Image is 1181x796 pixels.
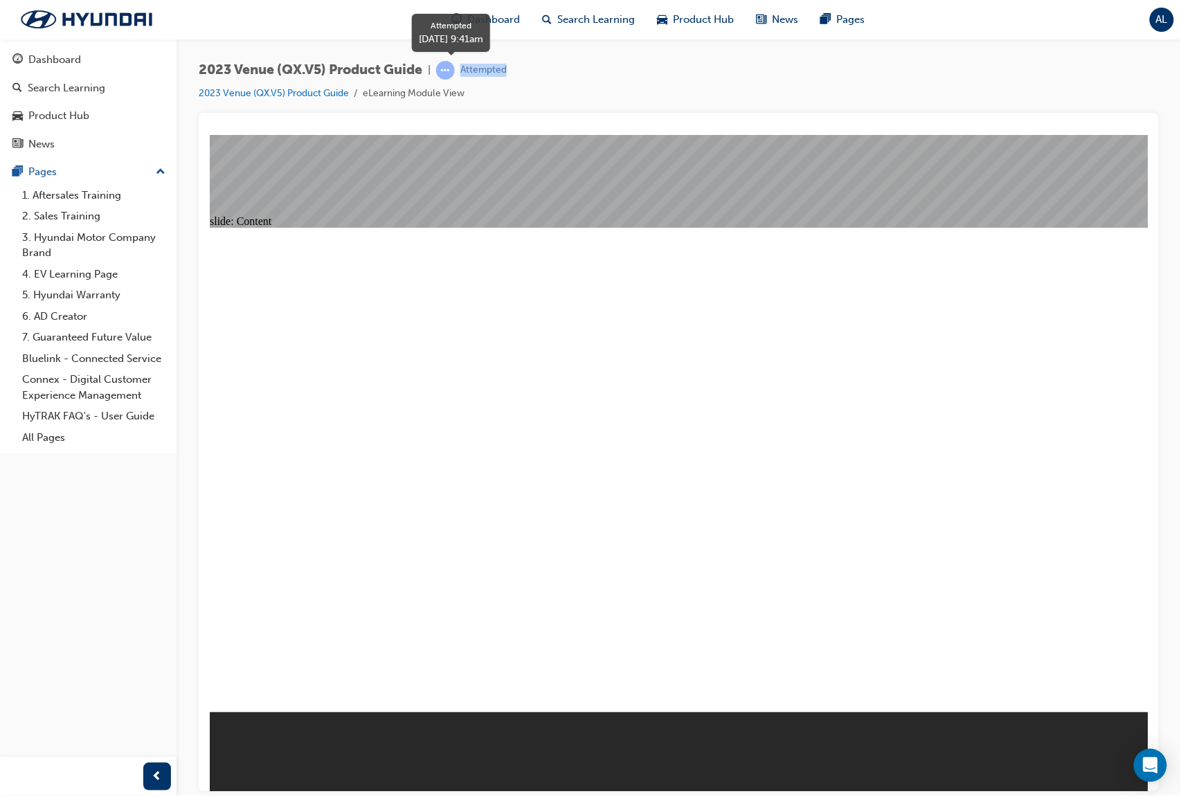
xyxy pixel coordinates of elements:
div: Pages [28,164,57,180]
a: All Pages [17,427,171,449]
a: 2023 Venue (QX.V5) Product Guide [199,87,349,99]
a: Dashboard [6,47,171,73]
li: eLearning Module View [363,86,465,102]
span: learningRecordVerb_ATTEMPT-icon [436,61,455,80]
div: Search Learning [28,80,105,96]
span: news-icon [12,138,23,151]
span: search-icon [12,82,22,95]
div: Open Intercom Messenger [1134,749,1167,782]
a: Search Learning [6,75,171,101]
span: | [428,62,431,78]
button: Pages [6,159,171,185]
span: car-icon [657,11,667,28]
div: Product Hub [28,108,89,124]
span: pages-icon [12,166,23,179]
div: Dashboard [28,52,81,68]
span: Search Learning [557,12,635,28]
span: news-icon [756,11,766,28]
a: News [6,132,171,157]
span: News [772,12,798,28]
a: 3. Hyundai Motor Company Brand [17,227,171,264]
span: prev-icon [152,768,163,786]
a: HyTRAK FAQ's - User Guide [17,406,171,427]
span: car-icon [12,110,23,123]
div: News [28,136,55,152]
button: AL [1150,8,1174,32]
span: search-icon [542,11,552,28]
div: Attempted [419,19,483,32]
a: 7. Guaranteed Future Value [17,327,171,348]
span: up-icon [156,163,165,181]
div: [DATE] 9:41am [419,32,483,46]
span: Dashboard [467,12,520,28]
img: Trak [7,5,166,34]
a: 6. AD Creator [17,306,171,327]
a: guage-iconDashboard [440,6,531,34]
a: search-iconSearch Learning [531,6,646,34]
a: news-iconNews [745,6,809,34]
a: Product Hub [6,103,171,129]
a: Bluelink - Connected Service [17,348,171,370]
span: Product Hub [673,12,734,28]
a: 4. EV Learning Page [17,264,171,285]
span: 2023 Venue (QX.V5) Product Guide [199,62,422,78]
a: 2. Sales Training [17,206,171,227]
button: DashboardSearch LearningProduct HubNews [6,44,171,159]
a: 5. Hyundai Warranty [17,284,171,306]
a: pages-iconPages [809,6,876,34]
a: 1. Aftersales Training [17,185,171,206]
a: car-iconProduct Hub [646,6,745,34]
div: Attempted [460,64,507,77]
span: AL [1156,12,1168,28]
span: Pages [836,12,865,28]
a: Connex - Digital Customer Experience Management [17,369,171,406]
span: pages-icon [820,11,831,28]
span: guage-icon [12,54,23,66]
